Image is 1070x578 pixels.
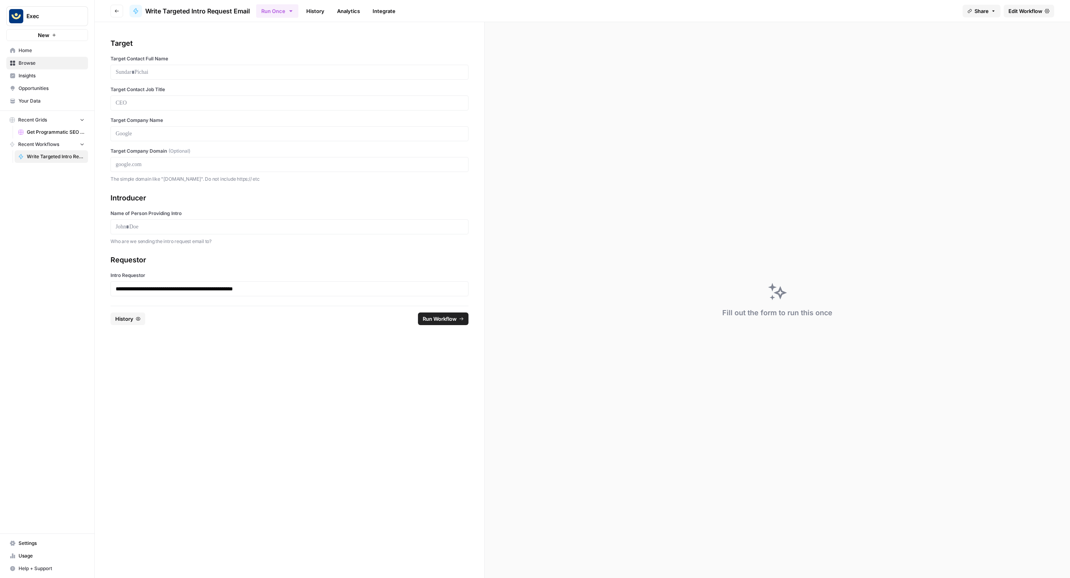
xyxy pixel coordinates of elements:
[111,210,468,217] label: Name of Person Providing Intro
[111,254,468,266] div: Requestor
[9,9,23,23] img: Exec Logo
[111,272,468,279] label: Intro Requestor
[6,82,88,95] a: Opportunities
[26,12,74,20] span: Exec
[111,148,468,155] label: Target Company Domain
[19,72,84,79] span: Insights
[19,565,84,572] span: Help + Support
[19,97,84,105] span: Your Data
[27,129,84,136] span: Get Programmatic SEO Keyword Ideas
[368,5,400,17] a: Integrate
[6,114,88,126] button: Recent Grids
[6,69,88,82] a: Insights
[169,148,190,155] span: (Optional)
[111,175,468,183] p: The simple domain like "[DOMAIN_NAME]". Do not include https:// etc
[256,4,298,18] button: Run Once
[27,153,84,160] span: Write Targeted Intro Request Email
[111,86,468,93] label: Target Contact Job Title
[111,38,468,49] div: Target
[6,44,88,57] a: Home
[19,60,84,67] span: Browse
[1004,5,1054,17] a: Edit Workflow
[1008,7,1042,15] span: Edit Workflow
[6,537,88,550] a: Settings
[6,562,88,575] button: Help + Support
[6,138,88,150] button: Recent Workflows
[19,552,84,559] span: Usage
[115,315,133,323] span: History
[19,85,84,92] span: Opportunities
[6,6,88,26] button: Workspace: Exec
[423,315,457,323] span: Run Workflow
[19,47,84,54] span: Home
[15,150,88,163] a: Write Targeted Intro Request Email
[111,312,145,325] button: History
[19,540,84,547] span: Settings
[111,117,468,124] label: Target Company Name
[974,7,989,15] span: Share
[15,126,88,138] a: Get Programmatic SEO Keyword Ideas
[38,31,49,39] span: New
[722,307,832,318] div: Fill out the form to run this once
[6,29,88,41] button: New
[18,116,47,123] span: Recent Grids
[963,5,1001,17] button: Share
[111,193,468,204] div: Introducer
[302,5,329,17] a: History
[6,95,88,107] a: Your Data
[18,141,59,148] span: Recent Workflows
[332,5,365,17] a: Analytics
[111,238,468,245] p: Who are we sending the intro request email to?
[145,6,250,16] span: Write Targeted Intro Request Email
[418,312,468,325] button: Run Workflow
[111,55,468,62] label: Target Contact Full Name
[129,5,250,17] a: Write Targeted Intro Request Email
[6,550,88,562] a: Usage
[6,57,88,69] a: Browse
